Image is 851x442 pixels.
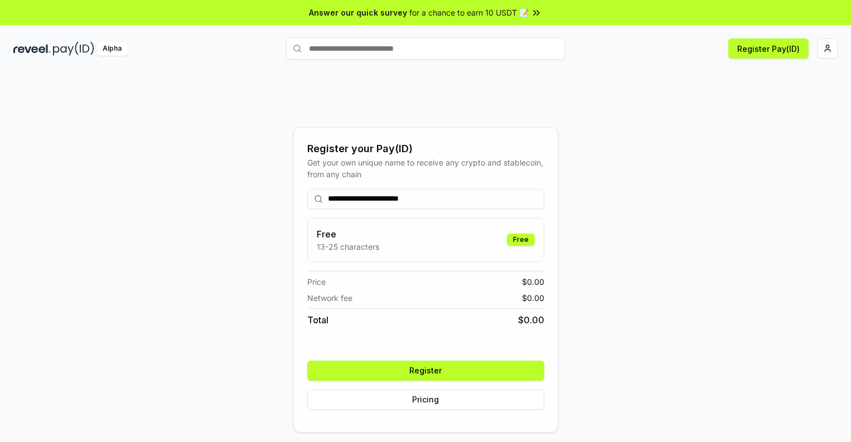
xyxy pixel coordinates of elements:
[307,361,544,381] button: Register
[307,390,544,410] button: Pricing
[96,42,128,56] div: Alpha
[728,38,809,59] button: Register Pay(ID)
[522,276,544,288] span: $ 0.00
[13,42,51,56] img: reveel_dark
[307,313,328,327] span: Total
[309,7,407,18] span: Answer our quick survey
[507,234,535,246] div: Free
[53,42,94,56] img: pay_id
[317,227,379,241] h3: Free
[409,7,529,18] span: for a chance to earn 10 USDT 📝
[317,241,379,252] p: 13-25 characters
[307,276,326,288] span: Price
[307,292,352,304] span: Network fee
[522,292,544,304] span: $ 0.00
[307,157,544,180] div: Get your own unique name to receive any crypto and stablecoin, from any chain
[518,313,544,327] span: $ 0.00
[307,141,544,157] div: Register your Pay(ID)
